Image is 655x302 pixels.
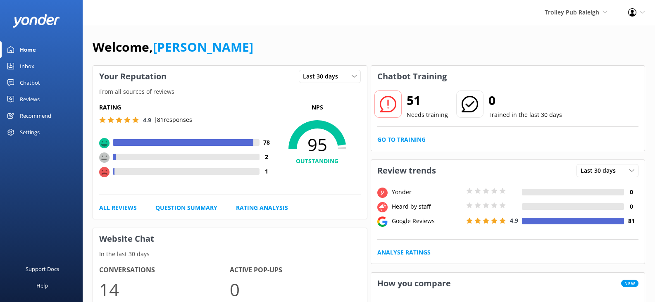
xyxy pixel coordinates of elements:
span: 4.9 [510,216,518,224]
div: Support Docs [26,261,59,277]
a: Analyse Ratings [377,248,431,257]
h2: 51 [407,90,448,110]
img: yonder-white-logo.png [12,14,60,28]
h4: 81 [624,216,638,226]
div: Settings [20,124,40,140]
span: Last 30 days [581,166,621,175]
span: 95 [274,134,361,155]
h5: Rating [99,103,274,112]
h3: Website Chat [93,228,367,250]
a: Go to Training [377,135,426,144]
h3: Your Reputation [93,66,173,87]
span: 4.9 [143,116,151,124]
a: [PERSON_NAME] [153,38,253,55]
h3: Chatbot Training [371,66,453,87]
h4: Conversations [99,265,230,276]
div: Chatbot [20,74,40,91]
h4: Active Pop-ups [230,265,360,276]
h3: Review trends [371,160,442,181]
a: All Reviews [99,203,137,212]
div: Heard by staff [390,202,464,211]
p: Trained in the last 30 days [488,110,562,119]
span: Trolley Pub Raleigh [545,8,599,16]
h4: 78 [260,138,274,147]
p: In the last 30 days [93,250,367,259]
div: Inbox [20,58,34,74]
p: Needs training [407,110,448,119]
a: Rating Analysis [236,203,288,212]
p: From all sources of reviews [93,87,367,96]
div: Reviews [20,91,40,107]
h2: 0 [488,90,562,110]
a: Question Summary [155,203,217,212]
h3: How you compare [371,273,457,294]
span: Last 30 days [303,72,343,81]
div: Recommend [20,107,51,124]
h4: OUTSTANDING [274,157,361,166]
div: Google Reviews [390,216,464,226]
h4: 0 [624,188,638,197]
h4: 2 [260,152,274,162]
p: | 81 responses [154,115,192,124]
h4: 0 [624,202,638,211]
h1: Welcome, [93,37,253,57]
h4: 1 [260,167,274,176]
p: NPS [274,103,361,112]
div: Home [20,41,36,58]
span: New [621,280,638,287]
div: Yonder [390,188,464,197]
div: Help [36,277,48,294]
